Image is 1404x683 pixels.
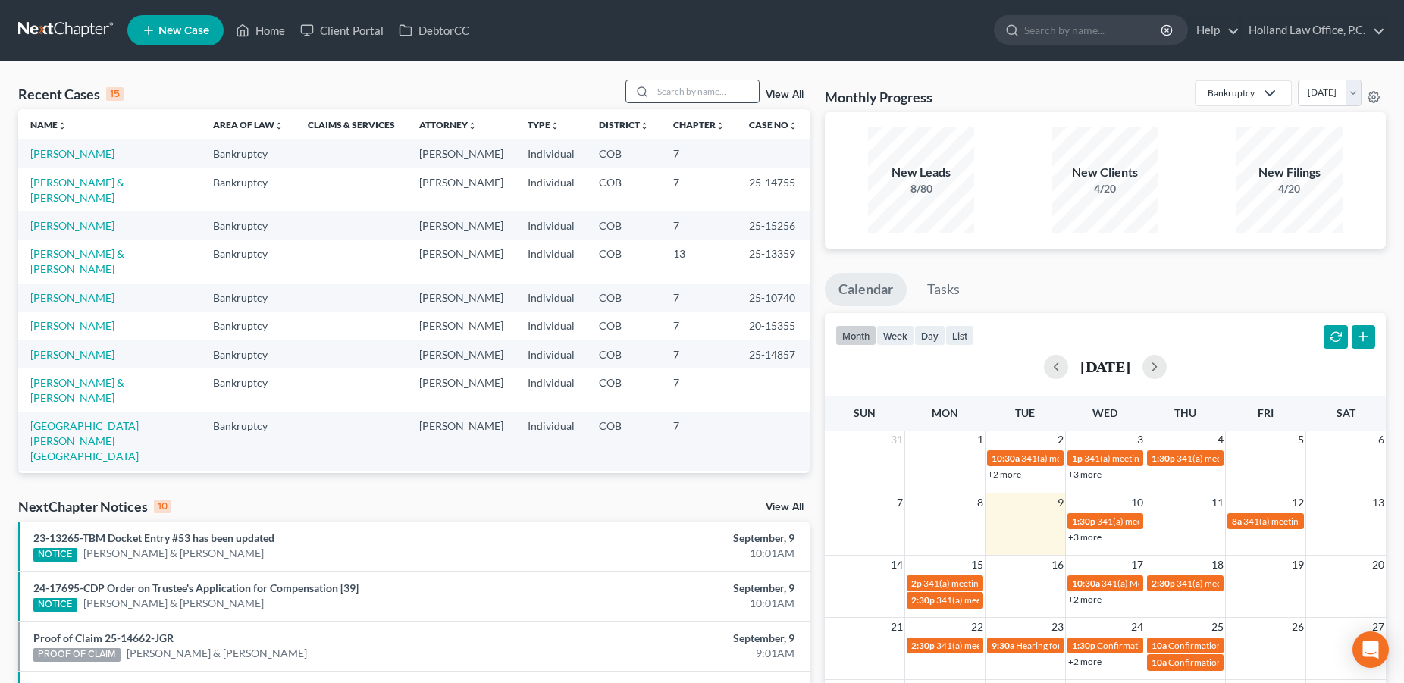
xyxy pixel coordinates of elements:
[970,556,985,574] span: 15
[407,340,516,368] td: [PERSON_NAME]
[661,412,737,471] td: 7
[976,493,985,512] span: 8
[673,119,725,130] a: Chapterunfold_more
[33,548,77,562] div: NOTICE
[30,419,139,462] a: [GEOGRAPHIC_DATA][PERSON_NAME][GEOGRAPHIC_DATA]
[1130,493,1145,512] span: 10
[737,340,810,368] td: 25-14857
[868,164,974,181] div: New Leads
[1210,618,1225,636] span: 25
[296,109,407,139] th: Claims & Services
[653,80,759,102] input: Search by name...
[201,284,296,312] td: Bankruptcy
[1136,431,1145,449] span: 3
[33,598,77,612] div: NOTICE
[1177,578,1323,589] span: 341(a) meeting for [PERSON_NAME]
[587,240,661,284] td: COB
[932,406,958,419] span: Mon
[33,581,359,594] a: 24-17695-CDP Order on Trustee's Application for Compensation [39]
[516,139,587,168] td: Individual
[1296,431,1305,449] span: 5
[587,412,661,471] td: COB
[1236,164,1343,181] div: New Filings
[1072,578,1100,589] span: 10:30a
[587,340,661,368] td: COB
[1068,656,1102,667] a: +2 more
[1371,618,1386,636] span: 27
[661,471,737,499] td: 7
[988,468,1021,480] a: +2 more
[33,648,121,662] div: PROOF OF CLAIM
[737,240,810,284] td: 25-13359
[914,273,973,306] a: Tasks
[18,497,171,515] div: NextChapter Notices
[1021,453,1248,464] span: 341(a) meeting for [PERSON_NAME] & [PERSON_NAME]
[1243,515,1390,527] span: 341(a) meeting for [PERSON_NAME]
[407,471,516,499] td: [PERSON_NAME]
[516,168,587,211] td: Individual
[407,139,516,168] td: [PERSON_NAME]
[201,312,296,340] td: Bankruptcy
[293,17,391,44] a: Client Portal
[1216,431,1225,449] span: 4
[407,211,516,240] td: [PERSON_NAME]
[1152,656,1167,668] span: 10a
[201,340,296,368] td: Bankruptcy
[1068,594,1102,605] a: +2 more
[30,376,124,404] a: [PERSON_NAME] & [PERSON_NAME]
[716,121,725,130] i: unfold_more
[661,211,737,240] td: 7
[936,640,1083,651] span: 341(a) meeting for [PERSON_NAME]
[1092,406,1117,419] span: Wed
[911,640,935,651] span: 2:30p
[1102,578,1249,589] span: 341(a) Meeting for [PERSON_NAME]
[737,211,810,240] td: 25-15256
[1232,515,1242,527] span: 8a
[407,240,516,284] td: [PERSON_NAME]
[1352,631,1389,668] div: Open Intercom Messenger
[992,453,1020,464] span: 10:30a
[587,284,661,312] td: COB
[551,631,794,646] div: September, 9
[970,618,985,636] span: 22
[737,168,810,211] td: 25-14755
[1084,453,1311,464] span: 341(a) meeting for [PERSON_NAME] & [PERSON_NAME]
[201,139,296,168] td: Bankruptcy
[201,471,296,499] td: Bankruptcy
[30,176,124,204] a: [PERSON_NAME] & [PERSON_NAME]
[551,531,794,546] div: September, 9
[889,618,904,636] span: 21
[1236,181,1343,196] div: 4/20
[18,85,124,103] div: Recent Cases
[911,594,935,606] span: 2:30p
[30,147,114,160] a: [PERSON_NAME]
[587,471,661,499] td: COB
[1371,556,1386,574] span: 20
[749,119,798,130] a: Case Nounfold_more
[58,121,67,130] i: unfold_more
[228,17,293,44] a: Home
[1068,531,1102,543] a: +3 more
[516,471,587,499] td: Individual
[516,340,587,368] td: Individual
[661,340,737,368] td: 7
[1152,453,1175,464] span: 1:30p
[201,240,296,284] td: Bankruptcy
[661,312,737,340] td: 7
[201,168,296,211] td: Bankruptcy
[1072,640,1095,651] span: 1:30p
[33,531,274,544] a: 23-13265-TBM Docket Entry #53 has been updated
[516,240,587,284] td: Individual
[551,546,794,561] div: 10:01AM
[1024,16,1163,44] input: Search by name...
[1258,406,1274,419] span: Fri
[407,168,516,211] td: [PERSON_NAME]
[1174,406,1196,419] span: Thu
[30,119,67,130] a: Nameunfold_more
[640,121,649,130] i: unfold_more
[661,139,737,168] td: 7
[1097,640,1393,651] span: Confirmation hearing for Broc Charleston second case & [PERSON_NAME]
[661,168,737,211] td: 7
[587,211,661,240] td: COB
[876,325,914,346] button: week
